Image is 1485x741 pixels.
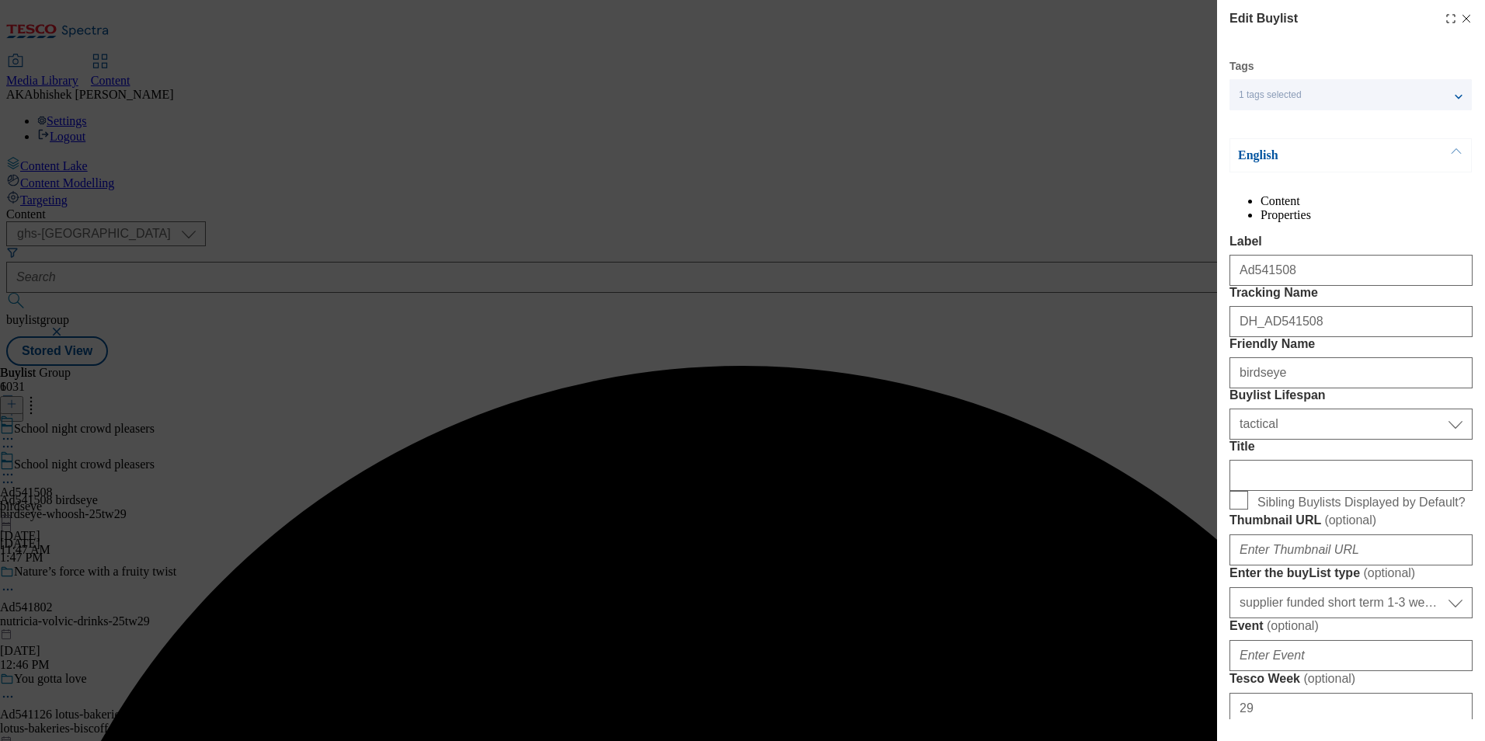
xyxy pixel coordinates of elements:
[1363,566,1415,579] span: ( optional )
[1229,693,1473,724] input: Enter Tesco Week
[1257,496,1466,510] span: Sibling Buylists Displayed by Default?
[1267,619,1319,632] span: ( optional )
[1238,148,1401,163] p: English
[1303,672,1355,685] span: ( optional )
[1229,337,1473,351] label: Friendly Name
[1229,9,1298,28] h4: Edit Buylist
[1261,194,1473,208] li: Content
[1229,440,1473,454] label: Title
[1229,640,1473,671] input: Enter Event
[1229,565,1473,581] label: Enter the buyList type
[1229,513,1473,528] label: Thumbnail URL
[1229,255,1473,286] input: Enter Label
[1229,618,1473,634] label: Event
[1229,62,1254,71] label: Tags
[1239,89,1302,101] span: 1 tags selected
[1229,235,1473,249] label: Label
[1229,79,1472,110] button: 1 tags selected
[1229,534,1473,565] input: Enter Thumbnail URL
[1229,286,1473,300] label: Tracking Name
[1229,671,1473,687] label: Tesco Week
[1324,513,1376,527] span: ( optional )
[1229,388,1473,402] label: Buylist Lifespan
[1229,306,1473,337] input: Enter Tracking Name
[1229,460,1473,491] input: Enter Title
[1229,357,1473,388] input: Enter Friendly Name
[1261,208,1473,222] li: Properties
